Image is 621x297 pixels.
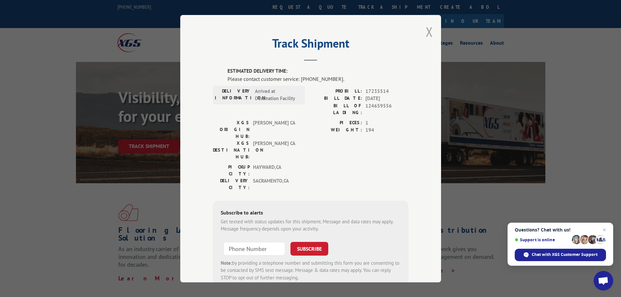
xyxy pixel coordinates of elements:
[311,102,362,116] label: BILL OF LADING:
[253,163,297,177] span: HAYWARD , CA
[365,87,408,95] span: 17235514
[213,140,250,160] label: XGS DESTINATION HUB:
[223,242,285,255] input: Phone Number
[311,119,362,126] label: PIECES:
[365,119,408,126] span: 1
[228,67,408,75] label: ESTIMATED DELIVERY TIME:
[253,119,297,140] span: [PERSON_NAME] CA
[365,126,408,134] span: 194
[365,102,408,116] span: 124659556
[594,271,613,290] a: Open chat
[221,218,401,232] div: Get texted with status updates for this shipment. Message and data rates may apply. Message frequ...
[228,75,408,82] div: Please contact customer service: [PHONE_NUMBER].
[221,208,401,218] div: Subscribe to alerts
[532,252,598,258] span: Chat with XGS Customer Support
[311,87,362,95] label: PROBILL:
[426,23,433,40] button: Close modal
[255,87,299,102] span: Arrived at Destination Facility
[311,95,362,102] label: BILL DATE:
[253,177,297,191] span: SACRAMENTO , CA
[515,227,606,232] span: Questions? Chat with us!
[515,237,569,242] span: Support is online
[221,259,401,281] div: by providing a telephone number and submitting this form you are consenting to be contacted by SM...
[253,140,297,160] span: [PERSON_NAME] CA
[290,242,328,255] button: SUBSCRIBE
[213,177,250,191] label: DELIVERY CITY:
[365,95,408,102] span: [DATE]
[213,163,250,177] label: PICKUP CITY:
[221,260,232,266] strong: Note:
[215,87,252,102] label: DELIVERY INFORMATION:
[213,119,250,140] label: XGS ORIGIN HUB:
[213,39,408,51] h2: Track Shipment
[311,126,362,134] label: WEIGHT:
[515,249,606,261] span: Chat with XGS Customer Support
